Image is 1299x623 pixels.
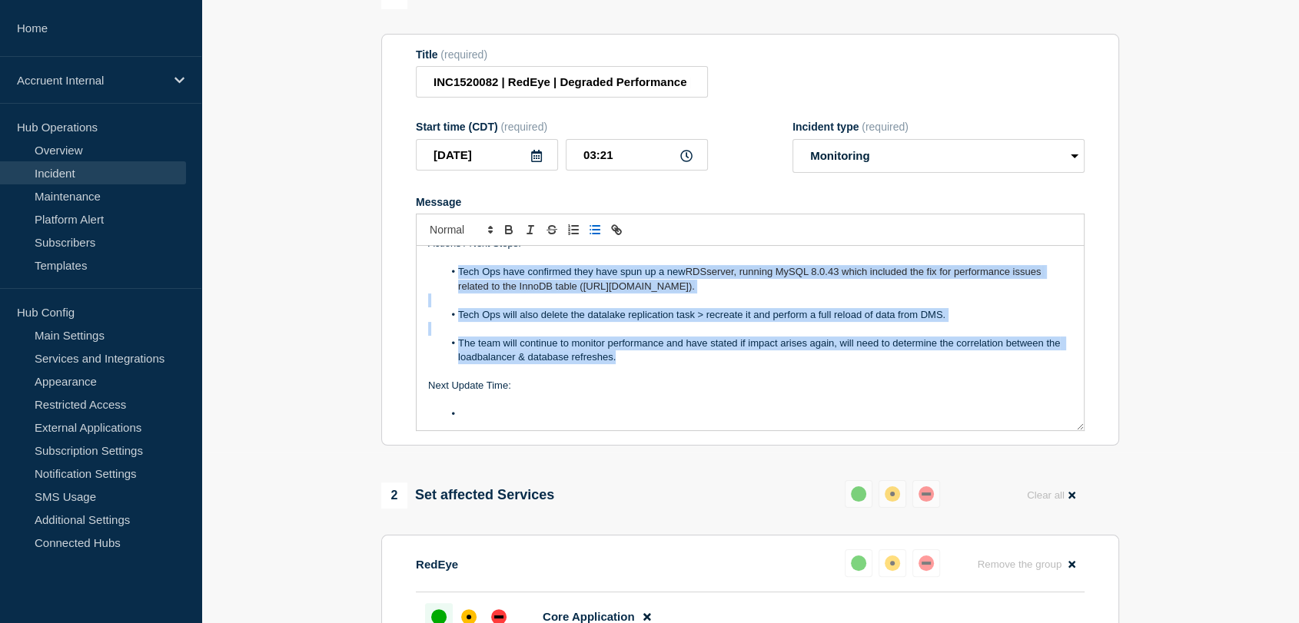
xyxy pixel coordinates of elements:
button: down [912,480,940,508]
li: Tech Ops have confirmed they have spun up a new [444,265,1073,293]
div: Set affected Services [381,482,554,509]
button: Toggle link [606,220,627,239]
div: up [851,486,866,502]
div: up [851,555,866,571]
span: (required) [440,48,487,61]
span: Font size [423,220,498,239]
button: affected [879,549,906,577]
button: Remove the group [968,549,1085,579]
div: Message [417,246,1084,430]
button: affected [879,480,906,508]
input: HH:MM [566,139,708,171]
button: Toggle ordered list [563,220,584,239]
div: Start time (CDT) [416,121,708,133]
div: Incident type [792,121,1085,133]
p: RedEye [416,558,458,571]
div: Message [416,196,1085,208]
div: down [919,555,934,571]
button: Clear all [1018,480,1085,510]
span: (required) [500,121,547,133]
button: down [912,549,940,577]
button: Toggle italic text [520,220,541,239]
button: up [845,549,872,577]
p: Accruent Internal [17,74,164,87]
p: Next Update Time: [428,379,1072,393]
div: affected [885,555,900,571]
div: down [919,486,934,502]
button: Toggle strikethrough text [541,220,563,239]
select: Incident type [792,139,1085,173]
li: Tech Ops will also delete the datalake replication task > recreate it and perform a full reload o... [444,308,1073,322]
button: Toggle bold text [498,220,520,239]
div: affected [885,486,900,502]
span: server, running MySQL 8.0.43 which included the fix for performance issues related to the InnoDB ... [458,266,1044,291]
li: The team will continue to monitor performance and have stated if impact arises again, will need t... [444,336,1073,365]
button: up [845,480,872,508]
input: YYYY-MM-DD [416,139,558,171]
span: (required) [862,121,909,133]
span: Core Application [543,610,634,623]
input: Title [416,66,708,98]
span: Remove the group [977,558,1061,570]
div: Title [416,48,708,61]
span: RDS [686,266,706,277]
button: Toggle bulleted list [584,220,606,239]
span: 2 [381,482,407,509]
